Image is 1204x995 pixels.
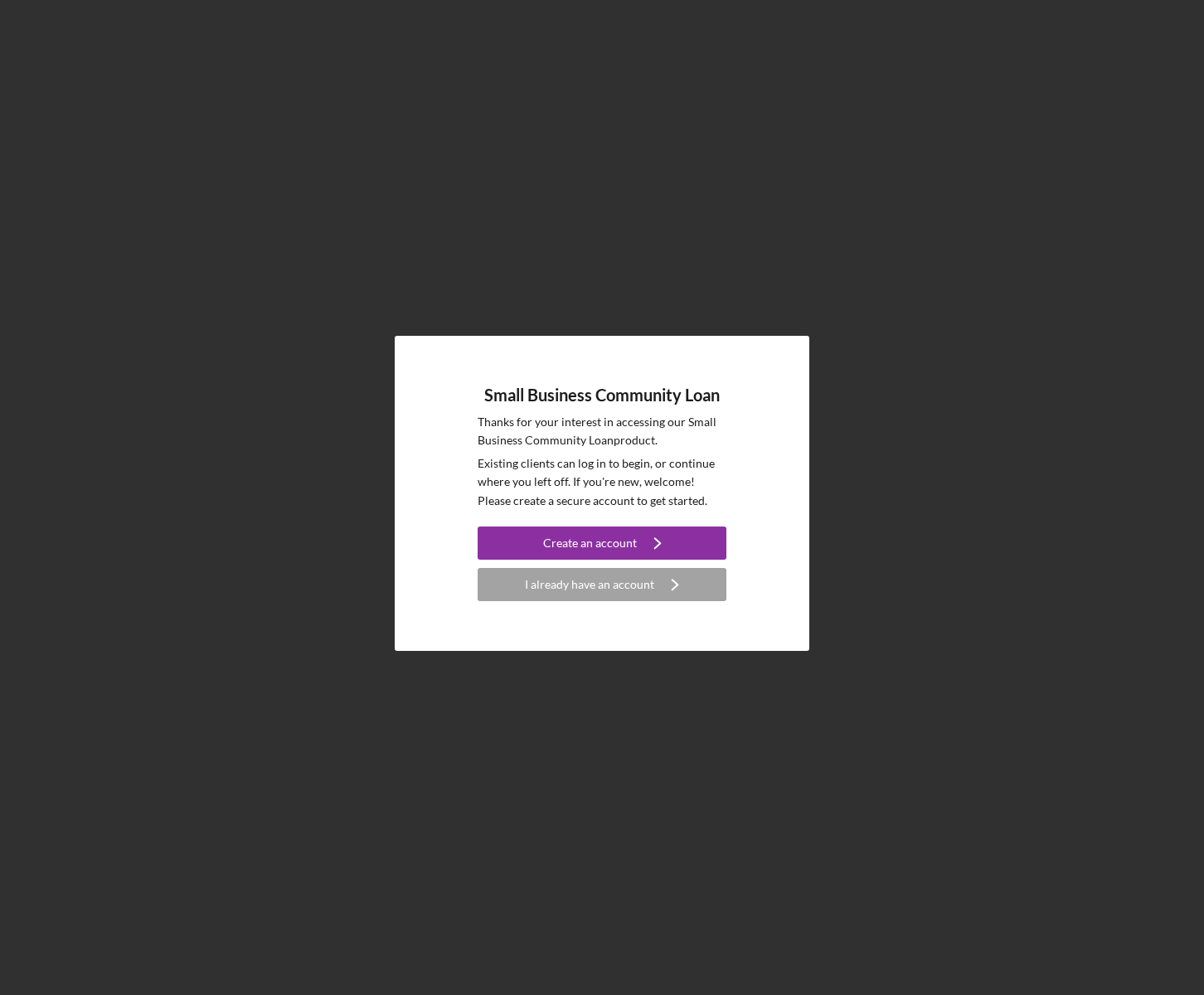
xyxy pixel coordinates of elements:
a: Create an account [478,527,726,564]
button: I already have an account [478,568,726,601]
button: Create an account [478,527,726,560]
div: I already have an account [525,568,654,601]
p: Thanks for your interest in accessing our Small Business Community Loan product. [478,413,726,450]
p: Existing clients can log in to begin, or continue where you left off. If you're new, welcome! Ple... [478,454,726,510]
h4: Small Business Community Loan [484,386,720,405]
div: Create an account [543,527,637,560]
